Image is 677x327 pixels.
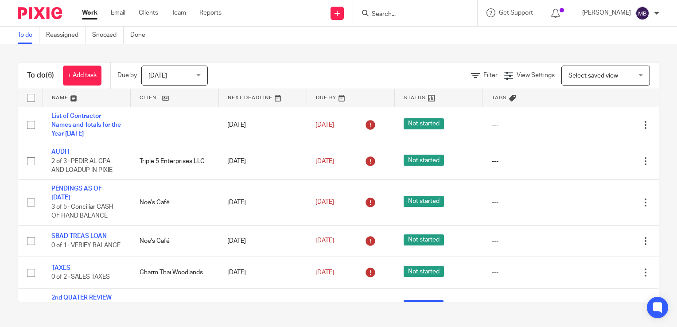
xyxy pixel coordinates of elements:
[131,225,219,257] td: Noe's Café
[51,204,113,219] span: 3 of 5 · Conciliar CASH OF HAND BALANCE
[315,199,334,206] span: [DATE]
[315,269,334,276] span: [DATE]
[199,8,222,17] a: Reports
[218,225,307,257] td: [DATE]
[404,196,444,207] span: Not started
[404,118,444,129] span: Not started
[51,113,121,137] a: List of Contractor Names and Totals for the Year [DATE]
[218,257,307,288] td: [DATE]
[46,72,54,79] span: (6)
[51,233,107,239] a: SBAD TREAS LOAN
[131,179,219,225] td: Noe's Café
[492,268,562,277] div: ---
[51,265,70,271] a: TAXES
[315,238,334,244] span: [DATE]
[117,71,137,80] p: Due by
[51,242,121,249] span: 0 of 1 · VERIFY BALANCE
[483,72,498,78] span: Filter
[63,66,101,86] a: + Add task
[492,157,562,166] div: ---
[51,149,70,155] a: AUDIT
[404,266,444,277] span: Not started
[371,11,451,19] input: Search
[18,27,39,44] a: To do
[131,143,219,179] td: Triple 5 Enterprises LLC
[404,234,444,245] span: Not started
[131,288,219,325] td: Triple 5 Enterprises LLC
[218,107,307,143] td: [DATE]
[315,122,334,128] span: [DATE]
[218,288,307,325] td: [DATE]
[492,237,562,245] div: ---
[315,158,334,164] span: [DATE]
[111,8,125,17] a: Email
[51,158,113,174] span: 2 of 3 · PEDIR AL CPA AND LOADUP IN PIXIE
[492,95,507,100] span: Tags
[51,295,112,301] a: 2nd QUATER REVIEW
[92,27,124,44] a: Snoozed
[171,8,186,17] a: Team
[51,186,102,201] a: PENDINGS AS OF [DATE]
[404,155,444,166] span: Not started
[218,179,307,225] td: [DATE]
[499,10,533,16] span: Get Support
[82,8,97,17] a: Work
[51,274,110,280] span: 0 of 2 · SALES TAXES
[46,27,86,44] a: Reassigned
[139,8,158,17] a: Clients
[27,71,54,80] h1: To do
[517,72,555,78] span: View Settings
[568,73,618,79] span: Select saved view
[131,257,219,288] td: Charm Thai Woodlands
[18,7,62,19] img: Pixie
[582,8,631,17] p: [PERSON_NAME]
[130,27,152,44] a: Done
[635,6,650,20] img: svg%3E
[492,121,562,129] div: ---
[404,300,444,311] span: In progress
[148,73,167,79] span: [DATE]
[218,143,307,179] td: [DATE]
[492,198,562,207] div: ---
